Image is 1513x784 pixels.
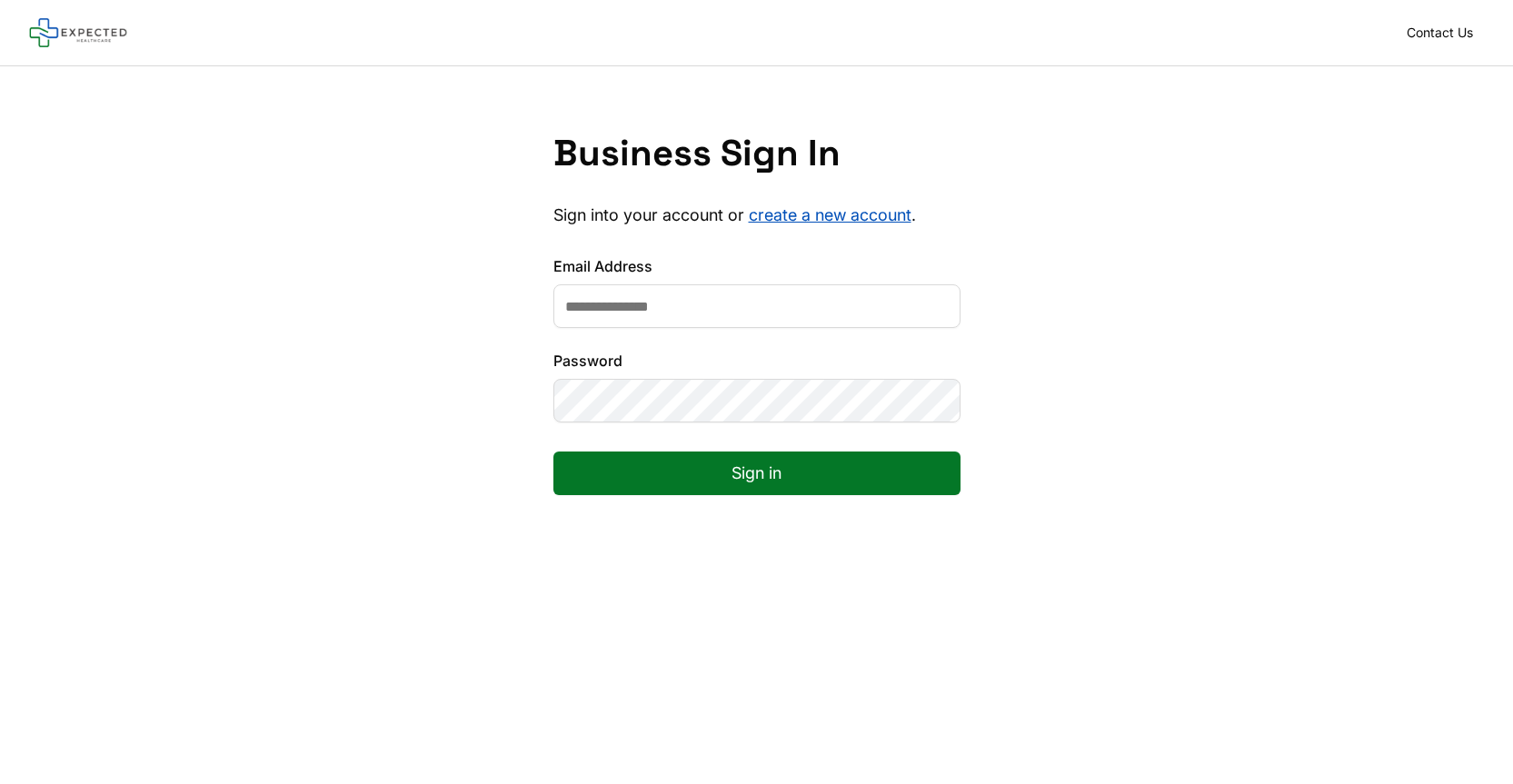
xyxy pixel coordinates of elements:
[553,452,961,495] button: Sign in
[553,204,961,226] p: Sign into your account or .
[553,255,961,277] label: Email Address
[1396,20,1484,45] a: Contact Us
[553,132,961,175] h1: Business Sign In
[553,350,961,372] label: Password
[749,205,911,224] a: create a new account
